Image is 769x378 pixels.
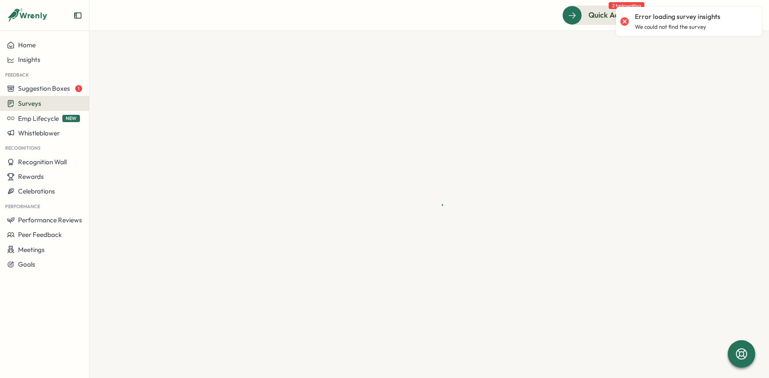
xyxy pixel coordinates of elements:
[18,246,45,254] span: Meetings
[588,9,635,21] span: Quick Actions
[18,187,55,195] span: Celebrations
[18,41,36,49] span: Home
[18,114,59,123] span: Emp Lifecycle
[609,2,644,9] span: 2 tasks waiting
[562,6,648,25] button: Quick Actions
[62,115,80,122] span: NEW
[18,260,35,268] span: Goals
[18,172,44,181] span: Rewards
[18,99,41,108] span: Surveys
[74,11,82,20] button: Expand sidebar
[18,230,62,239] span: Peer Feedback
[18,129,60,137] span: Whistleblower
[18,84,70,92] span: Suggestion Boxes
[18,55,40,64] span: Insights
[75,85,82,92] span: 1
[635,12,720,22] p: Error loading survey insights
[18,216,82,224] span: Performance Reviews
[635,23,706,31] p: We could not find the survey
[18,158,67,166] span: Recognition Wall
